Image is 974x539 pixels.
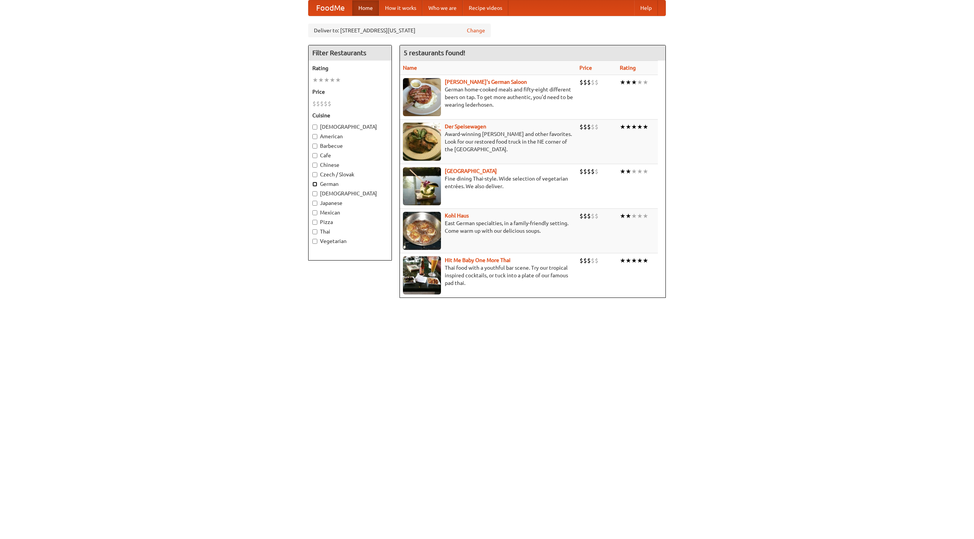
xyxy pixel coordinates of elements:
li: ★ [643,167,648,176]
input: Japanese [312,201,317,206]
ng-pluralize: 5 restaurants found! [404,49,465,56]
input: Mexican [312,210,317,215]
input: Cafe [312,153,317,158]
a: Price [579,65,592,71]
li: ★ [643,78,648,86]
li: ★ [631,78,637,86]
li: ★ [625,212,631,220]
label: [DEMOGRAPHIC_DATA] [312,123,388,131]
li: ★ [312,76,318,84]
li: $ [587,256,591,265]
li: ★ [625,78,631,86]
label: Mexican [312,209,388,216]
li: ★ [643,256,648,265]
p: Award-winning [PERSON_NAME] and other favorites. Look for our restored food truck in the NE corne... [403,130,573,153]
li: ★ [631,167,637,176]
li: ★ [620,212,625,220]
input: American [312,134,317,139]
li: $ [595,167,598,176]
li: $ [591,256,595,265]
li: $ [595,212,598,220]
img: kohlhaus.jpg [403,212,441,250]
input: [DEMOGRAPHIC_DATA] [312,125,317,130]
li: ★ [643,123,648,131]
li: $ [583,256,587,265]
li: ★ [620,167,625,176]
li: ★ [625,123,631,131]
a: Kohl Haus [445,213,469,219]
p: Thai food with a youthful bar scene. Try our tropical inspired cocktails, or tuck into a plate of... [403,264,573,287]
label: Czech / Slovak [312,171,388,178]
label: Cafe [312,152,388,159]
li: ★ [324,76,329,84]
li: $ [595,123,598,131]
li: $ [579,123,583,131]
li: $ [587,167,591,176]
li: ★ [631,256,637,265]
div: Deliver to: [STREET_ADDRESS][US_STATE] [308,24,491,37]
a: FoodMe [309,0,352,16]
li: ★ [318,76,324,84]
li: $ [587,212,591,220]
a: Recipe videos [463,0,508,16]
li: ★ [637,256,643,265]
label: [DEMOGRAPHIC_DATA] [312,190,388,197]
p: East German specialties, in a family-friendly setting. Come warm up with our delicious soups. [403,219,573,235]
li: $ [587,78,591,86]
a: Name [403,65,417,71]
li: $ [591,78,595,86]
a: Who we are [422,0,463,16]
li: $ [583,123,587,131]
h4: Filter Restaurants [309,45,392,61]
input: Thai [312,229,317,234]
input: German [312,182,317,187]
a: Der Speisewagen [445,123,486,130]
li: $ [583,167,587,176]
li: $ [320,99,324,108]
a: Rating [620,65,636,71]
a: [GEOGRAPHIC_DATA] [445,168,497,174]
li: $ [328,99,331,108]
li: ★ [620,123,625,131]
li: $ [595,256,598,265]
li: $ [583,78,587,86]
h5: Cuisine [312,112,388,119]
li: $ [316,99,320,108]
li: $ [591,123,595,131]
a: [PERSON_NAME]'s German Saloon [445,79,527,85]
img: speisewagen.jpg [403,123,441,161]
a: Help [634,0,658,16]
li: $ [591,212,595,220]
img: babythai.jpg [403,256,441,294]
li: $ [583,212,587,220]
input: Chinese [312,163,317,168]
li: $ [595,78,598,86]
label: American [312,133,388,140]
input: Barbecue [312,144,317,149]
li: ★ [631,123,637,131]
li: ★ [637,78,643,86]
input: Vegetarian [312,239,317,244]
li: $ [587,123,591,131]
label: Vegetarian [312,237,388,245]
li: ★ [625,167,631,176]
a: Home [352,0,379,16]
li: ★ [637,212,643,220]
p: German home-cooked meals and fifty-eight different beers on tap. To get more authentic, you'd nee... [403,86,573,109]
li: ★ [620,256,625,265]
label: Chinese [312,161,388,169]
label: Thai [312,228,388,235]
li: ★ [637,167,643,176]
input: [DEMOGRAPHIC_DATA] [312,191,317,196]
label: Pizza [312,218,388,226]
li: $ [579,78,583,86]
li: $ [591,167,595,176]
a: How it works [379,0,422,16]
h5: Price [312,88,388,96]
li: ★ [637,123,643,131]
li: ★ [631,212,637,220]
